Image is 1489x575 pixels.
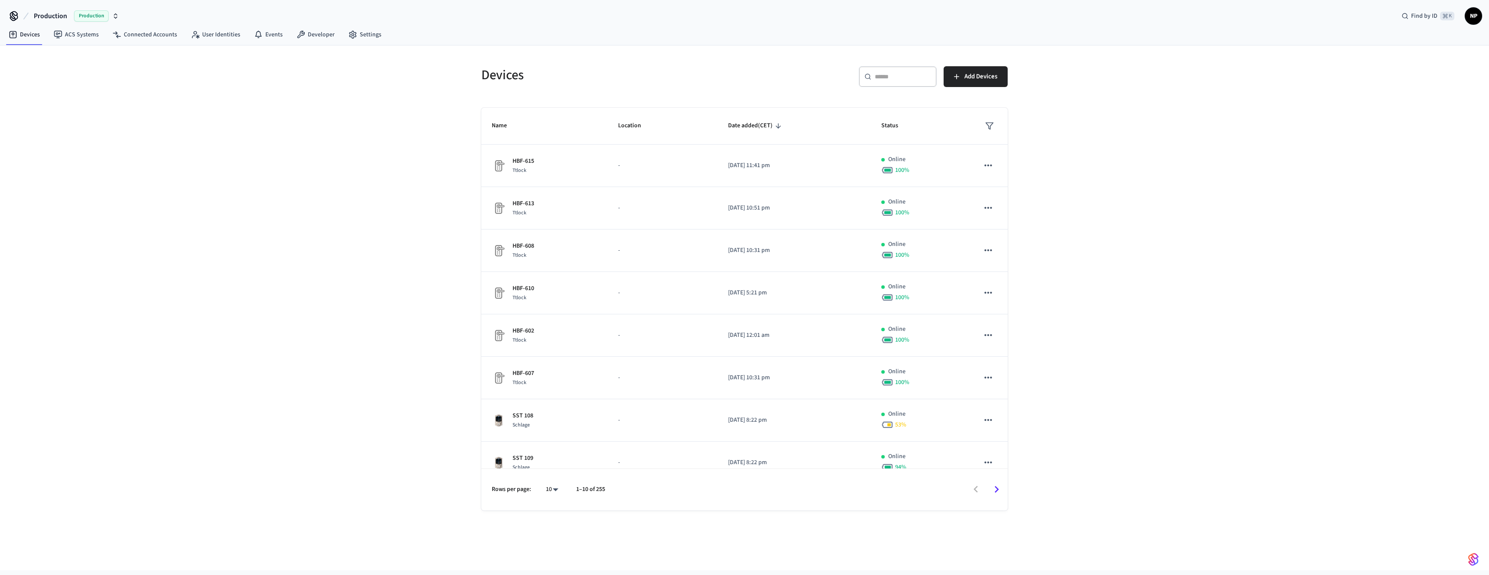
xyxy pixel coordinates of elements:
img: Placeholder Lock Image [492,371,506,385]
img: Placeholder Lock Image [492,329,506,342]
p: - [618,331,707,340]
span: Location [618,119,652,132]
a: ACS Systems [47,27,106,42]
p: [DATE] 10:31 pm [728,373,861,382]
button: NP [1465,7,1482,25]
span: 100 % [895,166,909,174]
p: HBF-615 [512,157,534,166]
span: Date added(CET) [728,119,784,132]
p: [DATE] 10:51 pm [728,204,861,213]
p: Online [888,452,906,461]
span: 100 % [895,208,909,217]
a: Devices [2,27,47,42]
span: NP [1466,8,1481,24]
p: HBF-613 [512,199,534,208]
a: Events [247,27,290,42]
span: 100 % [895,251,909,259]
span: Ttlock [512,167,526,174]
p: [DATE] 5:21 pm [728,288,861,297]
p: Online [888,197,906,207]
p: - [618,373,707,382]
a: Settings [342,27,388,42]
span: ⌘ K [1440,12,1454,20]
p: [DATE] 12:01 am [728,331,861,340]
p: - [618,416,707,425]
p: [DATE] 8:22 pm [728,458,861,467]
a: Connected Accounts [106,27,184,42]
a: Developer [290,27,342,42]
p: HBF-608 [512,242,534,251]
span: Ttlock [512,209,526,216]
p: HBF-610 [512,284,534,293]
span: Ttlock [512,252,526,259]
div: 10 [541,483,562,496]
span: Schlage [512,464,530,471]
p: - [618,204,707,213]
span: Status [881,119,909,132]
span: Add Devices [964,71,997,82]
span: Production [74,10,109,22]
p: HBF-602 [512,326,534,336]
img: Placeholder Lock Image [492,159,506,173]
p: SST 109 [512,454,533,463]
span: Ttlock [512,294,526,301]
span: Production [34,11,67,21]
p: - [618,246,707,255]
span: 53 % [895,420,906,429]
span: 94 % [895,463,906,472]
img: Schlage Sense Smart Deadbolt with Camelot Trim, Front [492,456,506,470]
a: User Identities [184,27,247,42]
h5: Devices [481,66,739,84]
p: Online [888,325,906,334]
p: [DATE] 11:41 pm [728,161,861,170]
p: - [618,161,707,170]
span: Find by ID [1411,12,1437,20]
p: Online [888,155,906,164]
p: Rows per page: [492,485,531,494]
p: Online [888,240,906,249]
p: HBF-607 [512,369,534,378]
span: Schlage [512,421,530,429]
p: Online [888,282,906,291]
img: SeamLogoGradient.69752ec5.svg [1468,552,1479,566]
span: Ttlock [512,379,526,386]
p: Online [888,367,906,376]
button: Go to next page [986,479,1007,500]
p: [DATE] 10:31 pm [728,246,861,255]
span: 100 % [895,336,909,344]
img: Schlage Sense Smart Deadbolt with Camelot Trim, Front [492,413,506,427]
span: 100 % [895,378,909,387]
p: - [618,288,707,297]
span: 100 % [895,293,909,302]
p: Online [888,410,906,419]
div: Find by ID⌘ K [1395,8,1461,24]
table: sticky table [481,108,1008,569]
button: Add Devices [944,66,1008,87]
p: SST 108 [512,411,533,420]
span: Ttlock [512,336,526,344]
span: Name [492,119,518,132]
img: Placeholder Lock Image [492,286,506,300]
p: - [618,458,707,467]
p: [DATE] 8:22 pm [728,416,861,425]
img: Placeholder Lock Image [492,244,506,258]
p: 1–10 of 255 [576,485,605,494]
img: Placeholder Lock Image [492,201,506,215]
